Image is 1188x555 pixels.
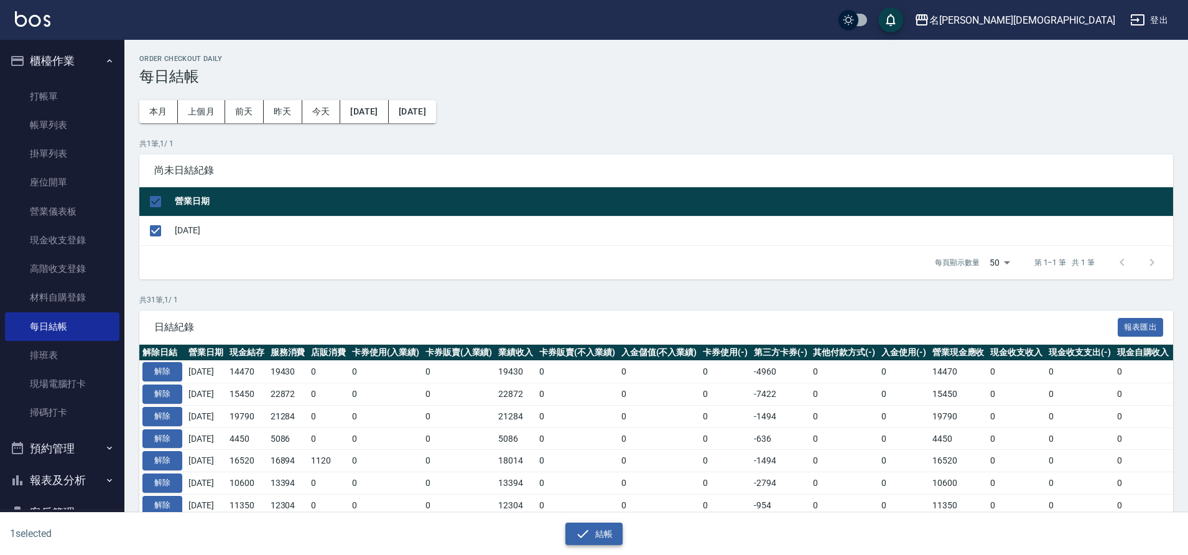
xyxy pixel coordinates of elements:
td: 0 [987,494,1046,516]
a: 帳單列表 [5,111,119,139]
th: 營業日期 [185,345,226,361]
p: 第 1–1 筆 共 1 筆 [1034,257,1095,268]
td: 0 [618,472,700,495]
button: 報表及分析 [5,464,119,497]
td: 0 [810,450,878,472]
td: 0 [810,494,878,516]
td: 0 [700,450,751,472]
button: save [878,7,903,32]
td: 0 [308,472,349,495]
td: 16520 [226,450,267,472]
td: 4450 [929,427,988,450]
td: 0 [618,361,700,383]
td: -954 [751,494,810,516]
td: 0 [878,494,929,516]
a: 排班表 [5,341,119,370]
td: 15450 [929,383,988,406]
button: 昨天 [264,100,302,123]
td: 0 [810,405,878,427]
th: 現金結存 [226,345,267,361]
a: 掃碼打卡 [5,398,119,427]
td: 0 [536,427,618,450]
p: 共 31 筆, 1 / 1 [139,294,1173,305]
td: 0 [536,361,618,383]
span: 日結紀錄 [154,321,1118,333]
td: 14470 [929,361,988,383]
td: 0 [1114,383,1172,406]
button: 解除 [142,407,182,426]
td: 0 [1046,361,1114,383]
td: 0 [700,383,751,406]
a: 高階收支登錄 [5,254,119,283]
td: 0 [700,361,751,383]
th: 入金儲值(不入業績) [618,345,700,361]
td: 0 [308,405,349,427]
td: 0 [1114,494,1172,516]
td: 0 [1114,361,1172,383]
td: [DATE] [172,216,1173,245]
td: 5086 [495,427,536,450]
button: 解除 [142,473,182,493]
td: 0 [1114,472,1172,495]
td: -2794 [751,472,810,495]
a: 每日結帳 [5,312,119,341]
td: 21284 [495,405,536,427]
div: 50 [985,246,1014,279]
td: 0 [349,383,422,406]
td: 11350 [226,494,267,516]
td: 0 [810,472,878,495]
td: 0 [1114,427,1172,450]
a: 掛單列表 [5,139,119,168]
td: 18014 [495,450,536,472]
td: [DATE] [185,405,226,427]
button: 解除 [142,429,182,449]
th: 入金使用(-) [878,345,929,361]
td: [DATE] [185,383,226,406]
td: 0 [987,450,1046,472]
td: 0 [878,361,929,383]
button: 預約管理 [5,432,119,465]
button: 今天 [302,100,341,123]
th: 第三方卡券(-) [751,345,810,361]
td: [DATE] [185,472,226,495]
td: 0 [1046,494,1114,516]
td: 0 [987,383,1046,406]
a: 座位開單 [5,168,119,197]
td: 0 [1046,450,1114,472]
td: 0 [536,472,618,495]
td: 0 [700,405,751,427]
th: 現金自購收入 [1114,345,1172,361]
td: -1494 [751,450,810,472]
td: 10600 [929,472,988,495]
td: 22872 [495,383,536,406]
td: 13394 [495,472,536,495]
td: 0 [422,405,496,427]
td: 0 [987,427,1046,450]
td: 0 [618,494,700,516]
td: 12304 [267,494,309,516]
td: [DATE] [185,450,226,472]
td: 0 [618,383,700,406]
button: [DATE] [389,100,436,123]
button: 解除 [142,385,182,404]
td: 0 [987,472,1046,495]
td: 16520 [929,450,988,472]
button: 名[PERSON_NAME][DEMOGRAPHIC_DATA] [909,7,1120,33]
h2: Order checkout daily [139,55,1173,63]
th: 店販消費 [308,345,349,361]
td: 19430 [495,361,536,383]
button: 解除 [142,362,182,381]
td: 0 [810,427,878,450]
td: 0 [1046,427,1114,450]
td: 0 [422,450,496,472]
td: 1120 [308,450,349,472]
th: 卡券販賣(不入業績) [536,345,618,361]
td: 0 [536,405,618,427]
td: 19790 [226,405,267,427]
button: 解除 [142,451,182,470]
td: 0 [422,427,496,450]
td: 0 [987,361,1046,383]
td: 0 [618,405,700,427]
td: 16894 [267,450,309,472]
td: 0 [349,450,422,472]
